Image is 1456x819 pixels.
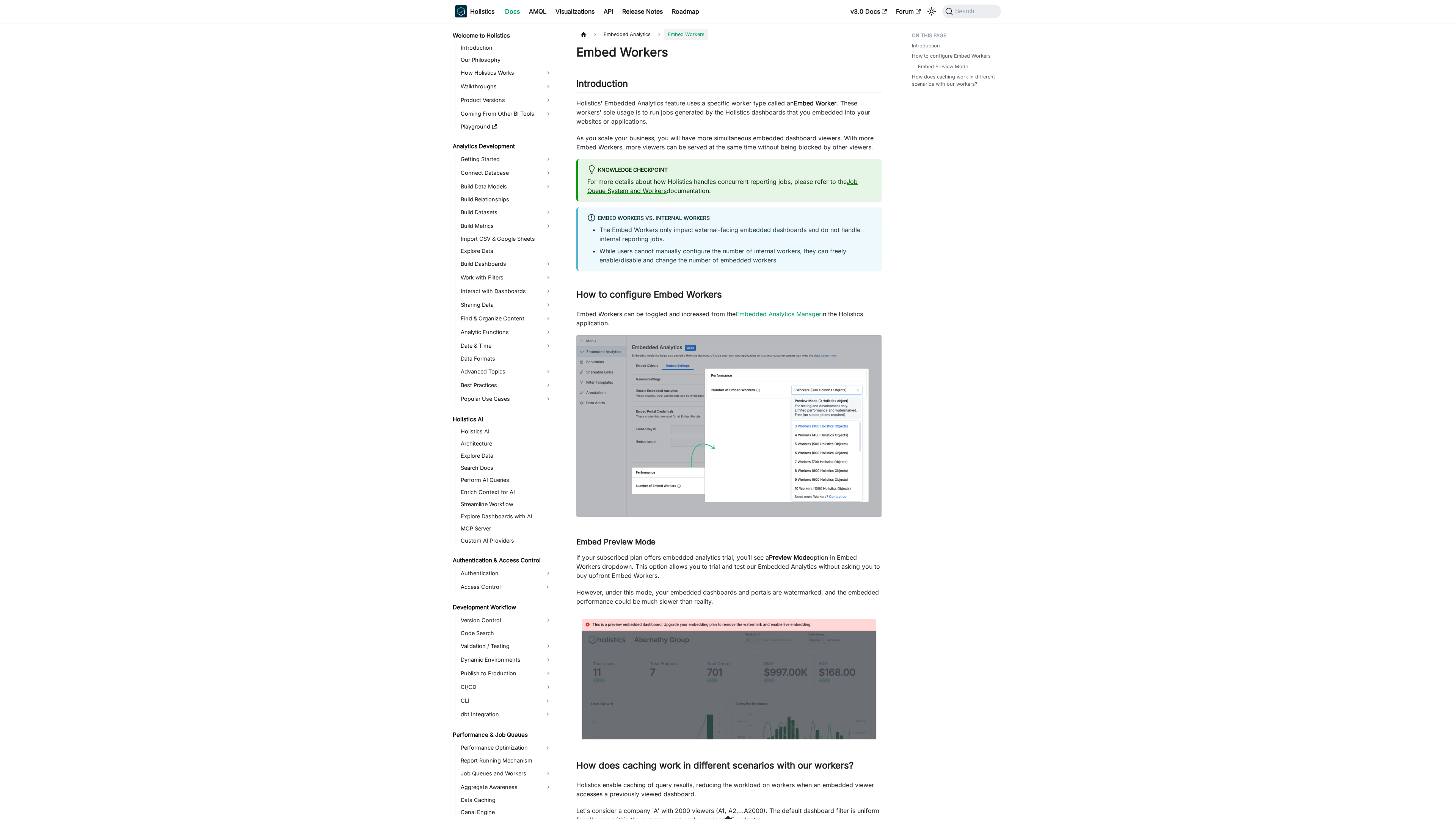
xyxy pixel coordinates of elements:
[576,29,591,40] a: Home page
[450,414,554,425] a: Holistics AI
[942,5,1001,18] button: Search (Command+K)
[769,554,810,561] strong: Preview Mode
[458,807,554,817] a: Canal Engine
[912,42,940,49] a: Introduction
[576,613,882,739] img: Embed Preview Banner
[458,438,554,449] a: Architecture
[447,23,561,819] nav: Docs sidebar
[576,289,882,303] h2: How to configure Embed Workers
[926,5,938,17] button: Switch between dark and light mode (currently system mode)
[576,335,882,517] img: Enable Embed
[524,5,551,17] a: AMQL
[450,30,554,41] a: Welcome to Holistics
[846,5,891,17] a: v3.0 Docs
[576,45,882,60] h1: Embed Workers
[458,667,554,679] a: Publish to Production
[587,213,872,223] div: Embed Workers vs. internal workers
[458,258,554,270] a: Build Dashboards
[458,340,554,352] a: Date & Time
[794,99,836,107] strong: Embed Worker
[458,121,554,132] a: Playground
[458,271,554,284] a: Work with Filters
[576,29,882,40] nav: Breadcrumbs
[450,730,554,740] a: Performance & Job Queues
[458,681,554,693] a: CI/CD
[576,553,882,580] p: If your subscribed plan offers embedded analytics trial, you’ll see a option in Embed Workers dro...
[664,29,708,40] span: Embed Workers
[541,708,554,720] button: Expand sidebar category 'dbt Integration'
[599,225,872,243] li: The Embed Workers only impact external-facing embedded dashboards and do not handle internal repo...
[458,567,554,579] a: Authentication
[470,7,494,16] b: Holistics
[576,309,882,328] p: Embed Workers can be toggled and increased from the in the Holistics application.
[455,5,467,17] img: Holistics
[912,73,996,88] a: How does caching work in different scenarios with our workers?
[458,695,541,707] a: CLI
[458,94,554,106] a: Product Versions
[458,220,554,232] a: Build Metrics
[953,8,979,15] span: Search
[587,177,872,195] p: For more details about how Holistics handles concurrent reporting jobs, please refer to the docum...
[458,426,554,437] a: Holistics AI
[587,165,872,175] div: Knowledge Checkpoint
[458,795,554,805] a: Data Caching
[458,326,554,338] a: Analytic Functions
[458,487,554,497] a: Enrich Context for AI
[576,588,882,606] p: However, under this mode, your embedded dashboards and portals are watermarked, and the embedded ...
[599,5,618,17] a: API
[458,535,554,546] a: Custom AI Providers
[458,108,554,120] a: Coming From Other BI Tools
[450,602,554,613] a: Development Workflow
[458,206,554,218] a: Build Datasets
[458,299,554,311] a: Sharing Data
[458,55,554,65] a: Our Philosophy
[458,285,554,297] a: Interact with Dashboards
[458,781,554,793] a: Aggregate Awareness
[500,5,524,17] a: Docs
[458,755,554,766] a: Report Running Mechanism
[458,180,554,193] a: Build Data Models
[458,742,541,754] a: Performance Optimization
[450,555,554,566] a: Authentication & Access Control
[736,310,821,318] a: Embedded Analytics Manager
[576,78,882,93] h2: Introduction
[458,393,554,405] a: Popular Use Cases
[458,463,554,473] a: Search Docs
[541,695,554,707] button: Expand sidebar category 'CLI'
[458,640,554,652] a: Validation / Testing
[458,194,554,205] a: Build Relationships
[576,133,882,152] p: As you scale your business, you will have more simultaneous embedded dashboard viewers. With more...
[458,475,554,485] a: Perform AI Queries
[458,628,554,639] a: Code Search
[599,246,872,265] li: While users cannot manually configure the number of internal workers, they can freely enable/disa...
[458,523,554,534] a: MCP Server
[458,246,554,256] a: Explore Data
[912,52,991,60] a: How to configure Embed Workers
[458,167,554,179] a: Connect Database
[541,581,554,593] button: Expand sidebar category 'Access Control'
[458,67,554,79] a: How Holistics Works
[918,63,968,70] a: Embed Preview Mode
[458,581,541,593] a: Access Control
[576,99,882,126] p: Holistics' Embedded Analytics feature uses a specific worker type called an . These workers' sole...
[458,353,554,364] a: Data Formats
[458,80,554,93] a: Walkthroughs
[450,141,554,152] a: Analytics Development
[458,511,554,522] a: Explore Dashboards with AI
[458,499,554,510] a: Streamline Workflow
[458,234,554,244] a: Import CSV & Google Sheets
[576,537,882,547] h3: Embed Preview Mode
[458,614,554,626] a: Version Control
[551,5,599,17] a: Visualizations
[576,760,882,774] h2: How does caching work in different scenarios with our workers?
[667,5,704,17] a: Roadmap
[455,5,494,17] a: HolisticsHolisticsHolistics
[458,708,541,720] a: dbt Integration
[458,450,554,461] a: Explore Data
[458,379,554,391] a: Best Practices
[891,5,925,17] a: Forum
[458,767,554,780] a: Job Queues and Workers
[600,29,654,40] span: Embedded Analytics
[541,742,554,754] button: Expand sidebar category 'Performance Optimization'
[458,153,554,165] a: Getting Started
